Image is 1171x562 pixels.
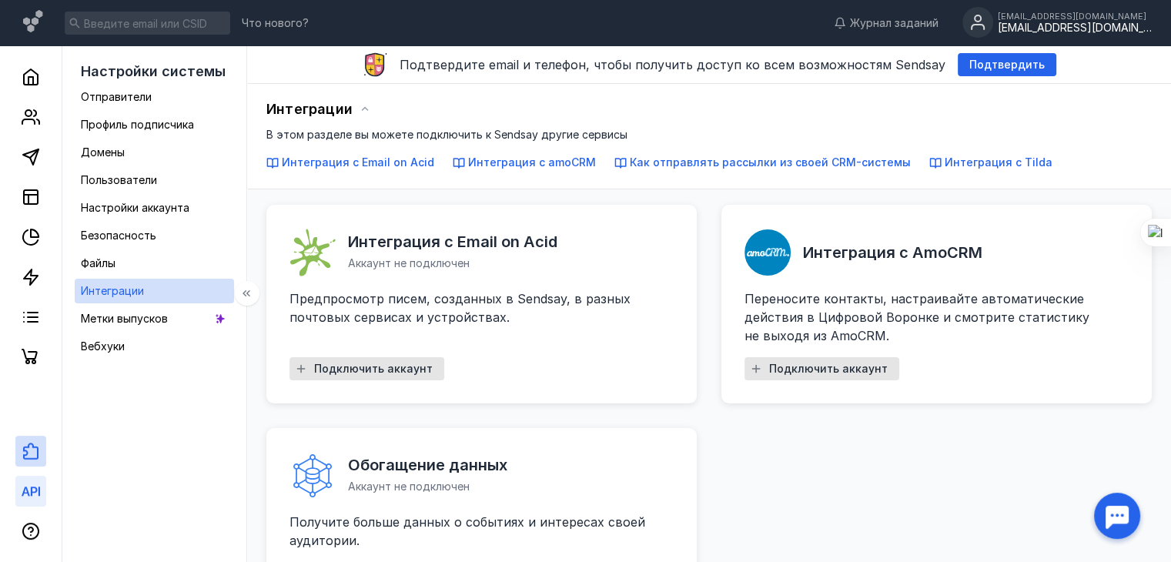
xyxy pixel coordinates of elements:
span: Вебхуки [81,340,125,353]
span: Интеграция с Email on Acid [282,156,434,169]
a: Что нового? [234,18,316,28]
span: Метки выпусков [81,312,168,325]
span: Отправители [81,90,152,103]
a: Профиль подписчика [75,112,234,137]
a: Интеграции [75,279,234,303]
a: Пользователи [75,168,234,192]
span: Журнал заданий [850,15,938,31]
span: Профиль подписчика [81,118,194,131]
input: Введите email или CSID [65,12,230,35]
button: Подтвердить [958,53,1056,76]
div: [EMAIL_ADDRESS][DOMAIN_NAME] [998,22,1152,35]
span: Файлы [81,256,115,269]
a: Настройки аккаунта [75,196,234,220]
span: Пользователи [81,173,157,186]
span: Что нового? [242,18,309,28]
a: Отправители [75,85,234,109]
a: Журнал заданий [826,15,946,31]
span: Подключить аккаунт [314,363,433,376]
span: Интеграция с Tilda [945,156,1052,169]
button: Подключить аккаунт [289,357,444,380]
a: Файлы [75,251,234,276]
span: Настройки системы [81,63,226,79]
a: Вебхуки [75,334,234,359]
button: Интеграция с amoCRM [453,155,596,170]
span: Обогащение данных [348,457,507,473]
span: В этом разделе вы можете подключить к Sendsay другие сервисы [266,128,627,141]
span: Подтвердить [969,59,1045,72]
span: Интеграция с Email on Acid [348,234,557,249]
span: Домены [81,146,125,159]
span: Аккаунт не подключен [348,480,470,493]
span: Безопасность [81,229,156,242]
span: Переносите контакты, настраивайте автоматические действия в Цифровой Воронке и смотрите статистик... [744,291,1089,343]
span: Интеграции [266,101,353,117]
span: Интеграция с amoCRM [468,156,596,169]
a: Безопасность [75,223,234,248]
button: Интеграция с Email on Acid [266,155,434,170]
span: Подключить аккаунт [769,363,888,376]
button: Подключить аккаунт [744,357,899,380]
span: Подтвердите email и телефон, чтобы получить доступ ко всем возможностям Sendsay [400,57,945,72]
button: Интеграция с Tilda [929,155,1052,170]
span: Как отправлять рассылки из своей CRM-системы [630,156,911,169]
span: Настройки аккаунта [81,201,189,214]
span: Предпросмотр писем, созданных в Sendsay, в разных почтовых сервисах и устройствах. [289,291,631,325]
a: Домены [75,140,234,165]
a: Метки выпусков [75,306,234,331]
span: Интеграция с AmoCRM [803,245,982,260]
span: Интеграции [81,284,144,297]
span: Получите больше данных о событиях и интересах своей аудитории. [289,514,645,548]
button: Как отправлять рассылки из своей CRM-системы [614,155,911,170]
div: [EMAIL_ADDRESS][DOMAIN_NAME] [998,12,1152,21]
span: Аккаунт не подключен [348,256,470,271]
